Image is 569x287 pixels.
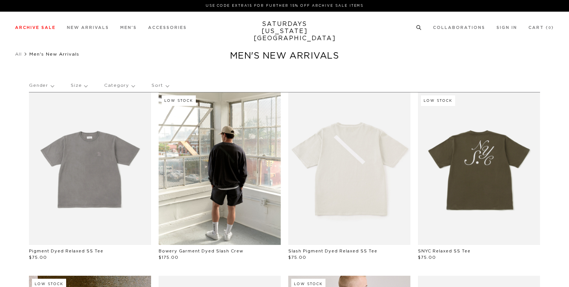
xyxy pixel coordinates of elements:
a: Cart (0) [528,26,554,30]
a: Men's [120,26,137,30]
p: Use Code EXTRA15 for Further 15% Off Archive Sale Items [18,3,551,9]
a: Pigment Dyed Relaxed SS Tee [29,249,103,253]
small: 0 [548,26,551,30]
span: $75.00 [29,255,47,260]
p: Gender [29,77,54,94]
div: Low Stock [162,95,196,106]
span: Men's New Arrivals [29,52,79,56]
a: SATURDAYS[US_STATE][GEOGRAPHIC_DATA] [254,21,316,42]
a: Bowery Garment Dyed Slash Crew [159,249,243,253]
div: Low Stock [421,95,455,106]
p: Category [104,77,135,94]
a: Collaborations [433,26,485,30]
a: Accessories [148,26,187,30]
a: Archive Sale [15,26,56,30]
span: $175.00 [159,255,179,260]
a: New Arrivals [67,26,109,30]
p: Sort [151,77,168,94]
a: SNYC Relaxed SS Tee [418,249,471,253]
span: $75.00 [418,255,436,260]
span: $75.00 [288,255,306,260]
a: All [15,52,22,56]
p: Size [71,77,87,94]
a: Slash Pigment Dyed Relaxed SS Tee [288,249,377,253]
a: Sign In [496,26,517,30]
